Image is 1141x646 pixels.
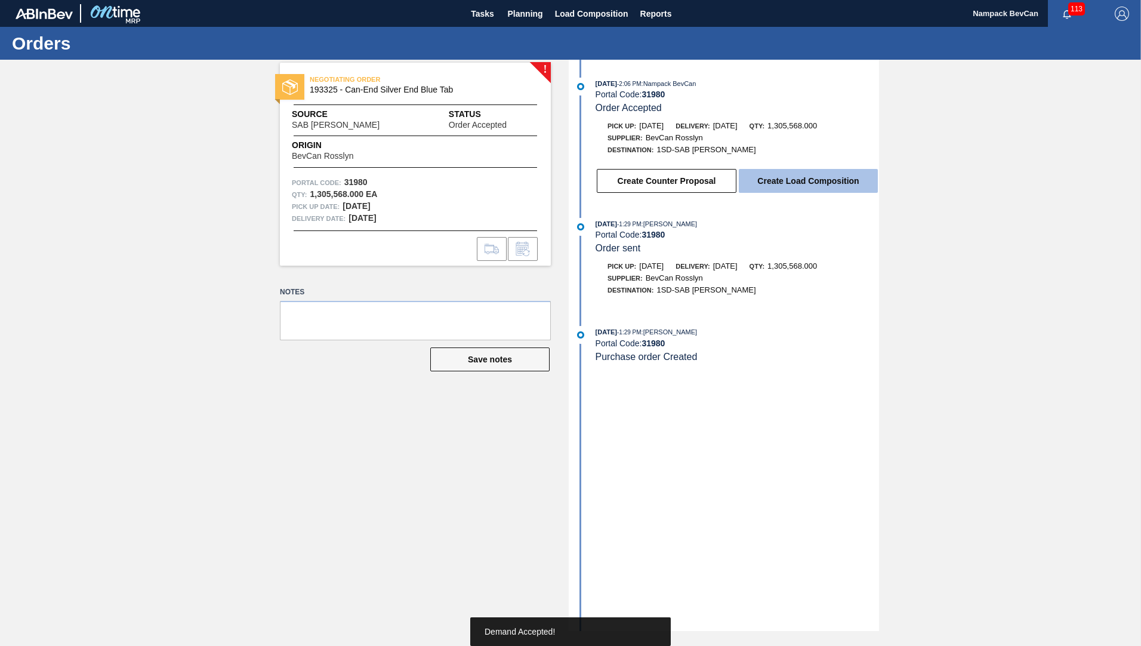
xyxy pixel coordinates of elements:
span: Tasks [470,7,496,21]
span: Order sent [596,243,641,253]
span: Supplier: [607,275,643,282]
span: Reports [640,7,672,21]
span: Pick up: [607,263,636,270]
button: Save notes [430,347,550,371]
span: : [PERSON_NAME] [642,328,698,336]
span: - 1:29 PM [617,329,642,336]
span: Status [449,108,539,121]
img: atual [577,223,584,230]
span: [DATE] [596,80,617,87]
span: - 2:06 PM [617,81,642,87]
span: 1,305,568.000 [767,262,817,270]
img: Logout [1115,7,1129,21]
span: Order Accepted [449,121,507,130]
strong: 31980 [642,339,665,348]
strong: 31980 [642,90,665,99]
span: Planning [508,7,543,21]
button: Notifications [1048,5,1086,22]
span: 1SD-SAB [PERSON_NAME] [656,285,755,294]
span: NEGOTIATING ORDER [310,73,477,85]
strong: [DATE] [349,213,376,223]
strong: 31980 [344,177,368,187]
span: BevCan Rosslyn [646,133,703,142]
span: Portal Code: [292,177,341,189]
span: [DATE] [713,262,738,270]
span: Qty : [292,189,307,201]
span: Pick up Date: [292,201,340,213]
span: Origin [292,139,383,152]
span: 193325 - Can-End Silver End Blue Tab [310,85,526,94]
img: atual [577,331,584,339]
span: 113 [1068,2,1085,16]
button: Create Load Composition [739,169,878,193]
span: BevCan Rosslyn [646,273,703,282]
button: Create Counter Proposal [597,169,736,193]
span: Supplier: [607,134,643,141]
span: : Nampack BevCan [642,80,696,87]
span: - 1:29 PM [617,221,642,227]
span: Pick up: [607,122,636,130]
span: 1,305,568.000 [767,121,817,130]
span: Destination: [607,287,653,294]
span: : [PERSON_NAME] [642,220,698,227]
div: Portal Code: [596,339,879,348]
span: Destination: [607,146,653,153]
img: TNhmsLtSVTkK8tSr43FrP2fwEKptu5GPRR3wAAAABJRU5ErkJggg== [16,8,73,19]
span: [DATE] [639,262,664,270]
span: [DATE] [639,121,664,130]
span: Delivery Date: [292,213,346,224]
div: Inform order change [508,237,538,261]
span: 1SD-SAB [PERSON_NAME] [656,145,755,154]
h1: Orders [12,36,224,50]
span: Qty: [750,122,764,130]
span: Purchase order Created [596,352,698,362]
span: Qty: [750,263,764,270]
div: Go to Load Composition [477,237,507,261]
span: Delivery: [676,263,710,270]
strong: [DATE] [343,201,370,211]
span: Load Composition [555,7,628,21]
img: status [282,79,298,95]
label: Notes [280,284,551,301]
img: atual [577,83,584,90]
span: Source [292,108,415,121]
strong: 31980 [642,230,665,239]
span: BevCan Rosslyn [292,152,354,161]
div: Portal Code: [596,90,879,99]
strong: 1,305,568.000 EA [310,189,377,199]
span: [DATE] [596,328,617,336]
span: SAB [PERSON_NAME] [292,121,380,130]
span: Order Accepted [596,103,662,113]
span: Delivery: [676,122,710,130]
span: Demand Accepted! [485,627,555,636]
span: [DATE] [596,220,617,227]
span: [DATE] [713,121,738,130]
div: Portal Code: [596,230,879,239]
